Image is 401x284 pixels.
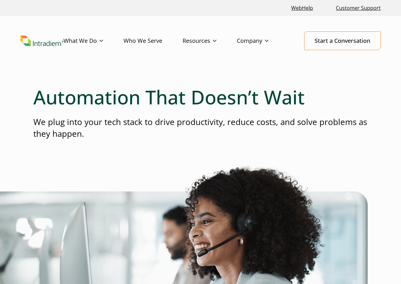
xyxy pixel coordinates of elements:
[237,32,289,50] a: Company
[33,116,368,140] p: We plug into your tech stack to drive productivity, reduce costs, and solve problems as they happen.
[333,1,383,15] a: Customer Support
[124,32,183,50] a: Who We Serve
[289,1,316,15] a: Link opens in a new window
[20,36,63,46] img: Intradiem
[183,32,237,50] a: Resources
[304,31,381,50] a: Start a Conversation
[63,32,124,50] a: What We Do
[33,86,368,109] h1: Automation That Doesn’t Wait
[20,36,63,46] a: Link to homepage of Intradiem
